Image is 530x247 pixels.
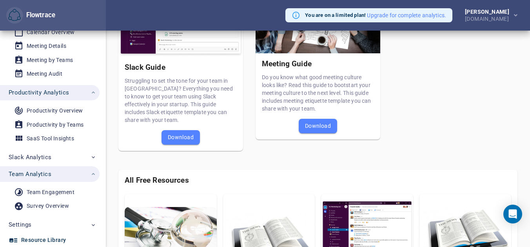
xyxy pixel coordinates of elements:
span: Slack Analytics [9,152,51,162]
button: Upgrade for complete analytics. [367,11,446,19]
h5: Meeting Guide [262,60,374,69]
div: Flowtrace [6,7,55,24]
span: Team Analytics [9,169,51,179]
strong: You are on a limited plan! [305,12,366,18]
button: Flowtrace [6,7,23,24]
button: Download [162,130,200,144]
div: Open Intercom Messenger [503,205,522,223]
span: Settings [9,220,31,230]
div: Calendar Overview [27,27,75,37]
img: Flowtrace [8,9,21,22]
span: Productivity Analytics [9,87,69,98]
div: [PERSON_NAME] [465,9,512,15]
h5: All Free Resources [125,176,511,185]
p: Struggling to set the tone for your team in [GEOGRAPHIC_DATA]? Everything you need to know to get... [125,77,237,124]
div: Flowtrace [23,11,55,20]
h5: Slack Guide [125,63,237,72]
div: [DOMAIN_NAME] [465,15,512,22]
button: [PERSON_NAME][DOMAIN_NAME] [452,7,524,24]
div: Productivity Overview [27,106,83,116]
div: Meeting by Teams [27,55,73,65]
div: Team Engagement [27,187,74,197]
div: SaaS Tool Insights [27,134,74,143]
button: Download [299,119,337,133]
p: Do you know what good meeting culture looks like? Read this guide to bootstart your meeting cultu... [262,73,374,113]
div: Resource Library [21,235,66,245]
div: Survey Overview [27,201,69,211]
span: Download [168,133,194,142]
div: Meeting Audit [27,69,62,79]
span: Download [305,121,331,131]
div: Meeting Details [27,41,66,51]
div: Productivity by Teams [27,120,83,130]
